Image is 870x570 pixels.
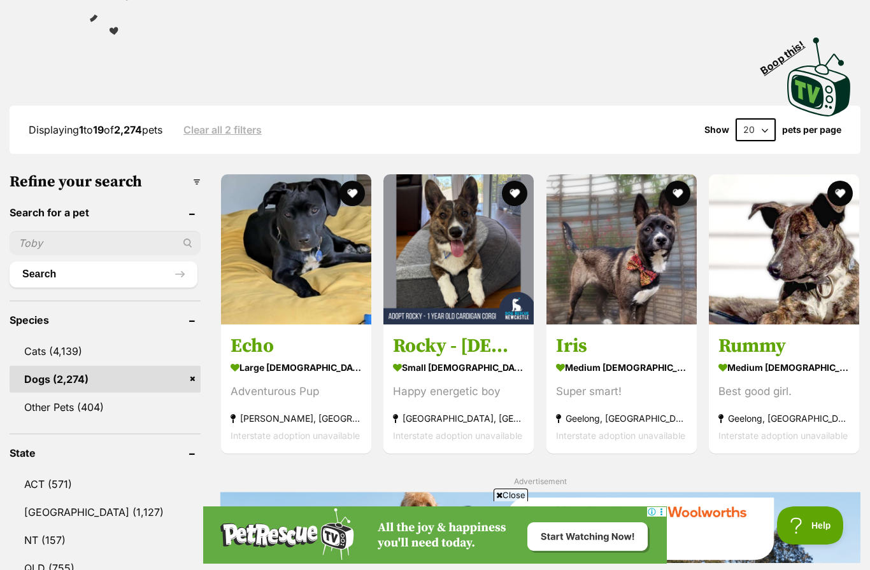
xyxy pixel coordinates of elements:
[709,174,859,324] img: Rummy - Jack Russell Terrier x Staffordshire Bull Terrier x Border Collie Dog
[231,334,362,358] h3: Echo
[10,207,201,218] header: Search for a pet
[782,125,841,135] label: pets per page
[93,123,104,136] strong: 19
[665,181,690,206] button: favourite
[10,261,197,287] button: Search
[10,173,201,191] h3: Refine your search
[393,383,524,400] div: Happy energetic boy
[718,334,850,358] h3: Rummy
[221,174,371,324] img: Echo - Great Dane Dog
[10,394,201,421] a: Other Pets (404)
[556,358,687,377] strong: medium [DEMOGRAPHIC_DATA] Dog
[29,123,162,136] span: Displaying to of pets
[10,338,201,365] a: Cats (4,139)
[10,499,201,525] a: [GEOGRAPHIC_DATA] (1,127)
[787,26,851,119] a: Boop this!
[221,324,371,454] a: Echo large [DEMOGRAPHIC_DATA] Dog Adventurous Pup [PERSON_NAME], [GEOGRAPHIC_DATA] Interstate ado...
[220,492,860,565] a: Everyday Insurance promotional banner
[787,38,851,116] img: PetRescue TV logo
[231,358,362,377] strong: large [DEMOGRAPHIC_DATA] Dog
[203,506,667,564] iframe: Advertisement
[827,181,853,206] button: favourite
[556,383,687,400] div: Super smart!
[10,366,201,393] a: Dogs (2,274)
[10,231,201,255] input: Toby
[704,125,729,135] span: Show
[10,527,201,553] a: NT (157)
[393,334,524,358] h3: Rocky - [DEMOGRAPHIC_DATA] Cardigan Corgi
[546,324,697,454] a: Iris medium [DEMOGRAPHIC_DATA] Dog Super smart! Geelong, [GEOGRAPHIC_DATA] Interstate adoption un...
[114,123,142,136] strong: 2,274
[514,476,567,486] span: Advertisement
[709,324,859,454] a: Rummy medium [DEMOGRAPHIC_DATA] Dog Best good girl. Geelong, [GEOGRAPHIC_DATA] Interstate adoptio...
[10,471,201,497] a: ACT (571)
[718,383,850,400] div: Best good girl.
[777,506,845,545] iframe: Help Scout Beacon - Open
[718,410,850,427] strong: Geelong, [GEOGRAPHIC_DATA]
[556,334,687,358] h3: Iris
[503,181,528,206] button: favourite
[10,447,201,459] header: State
[546,174,697,324] img: Iris - Mixed breed Dog
[79,123,83,136] strong: 1
[759,31,817,76] span: Boop this!
[393,358,524,377] strong: small [DEMOGRAPHIC_DATA] Dog
[231,410,362,427] strong: [PERSON_NAME], [GEOGRAPHIC_DATA]
[231,430,360,441] span: Interstate adoption unavailable
[220,492,860,563] img: Everyday Insurance promotional banner
[339,181,365,206] button: favourite
[393,430,522,441] span: Interstate adoption unavailable
[393,410,524,427] strong: [GEOGRAPHIC_DATA], [GEOGRAPHIC_DATA]
[556,430,685,441] span: Interstate adoption unavailable
[10,314,201,326] header: Species
[231,383,362,400] div: Adventurous Pup
[718,430,848,441] span: Interstate adoption unavailable
[718,358,850,377] strong: medium [DEMOGRAPHIC_DATA] Dog
[383,174,534,324] img: Rocky - 1 Year Old Cardigan Corgi - Cardigan Welsh Corgi Dog
[183,124,262,136] a: Clear all 2 filters
[383,324,534,454] a: Rocky - [DEMOGRAPHIC_DATA] Cardigan Corgi small [DEMOGRAPHIC_DATA] Dog Happy energetic boy [GEOGR...
[556,410,687,427] strong: Geelong, [GEOGRAPHIC_DATA]
[494,489,528,501] span: Close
